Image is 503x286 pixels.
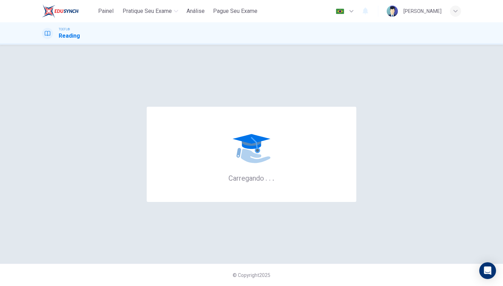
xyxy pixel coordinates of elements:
[210,5,260,17] button: Pague Seu Exame
[269,172,271,183] h6: .
[228,173,275,182] h6: Carregando
[265,172,268,183] h6: .
[123,7,172,15] span: Pratique seu exame
[98,7,114,15] span: Painel
[187,7,205,15] span: Análise
[403,7,442,15] div: [PERSON_NAME]
[336,9,344,14] img: pt
[479,262,496,279] div: Open Intercom Messenger
[59,32,80,40] h1: Reading
[387,6,398,17] img: Profile picture
[59,27,70,32] span: TOEFL®
[42,4,95,18] a: EduSynch logo
[213,7,257,15] span: Pague Seu Exame
[272,172,275,183] h6: .
[95,5,117,17] button: Painel
[120,5,181,17] button: Pratique seu exame
[184,5,207,17] button: Análise
[233,272,270,278] span: © Copyright 2025
[42,4,79,18] img: EduSynch logo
